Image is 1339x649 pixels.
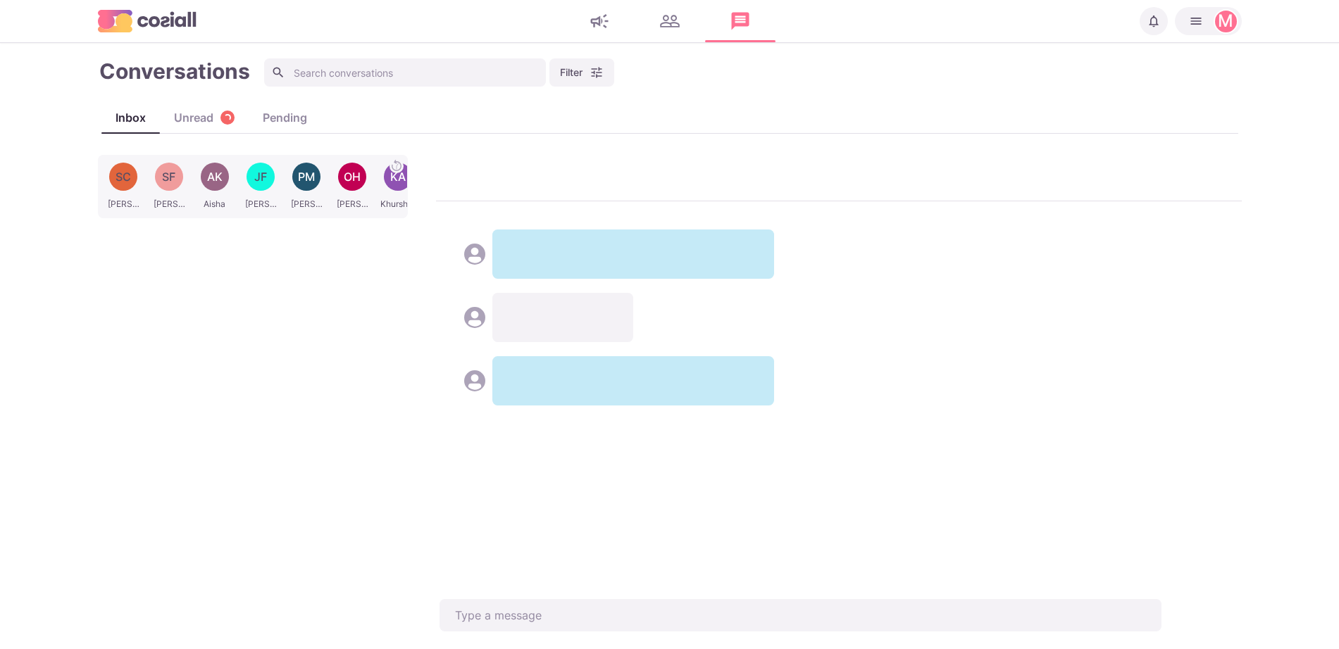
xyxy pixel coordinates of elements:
button: Filter [549,58,614,87]
div: Unread [160,109,249,126]
button: Notifications [1140,7,1168,35]
div: Martin [1218,13,1233,30]
button: Martin [1175,7,1242,35]
div: Pending [249,109,321,126]
input: Search conversations [264,58,546,87]
img: logo [98,10,197,32]
div: Inbox [101,109,160,126]
h1: Conversations [99,58,250,84]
